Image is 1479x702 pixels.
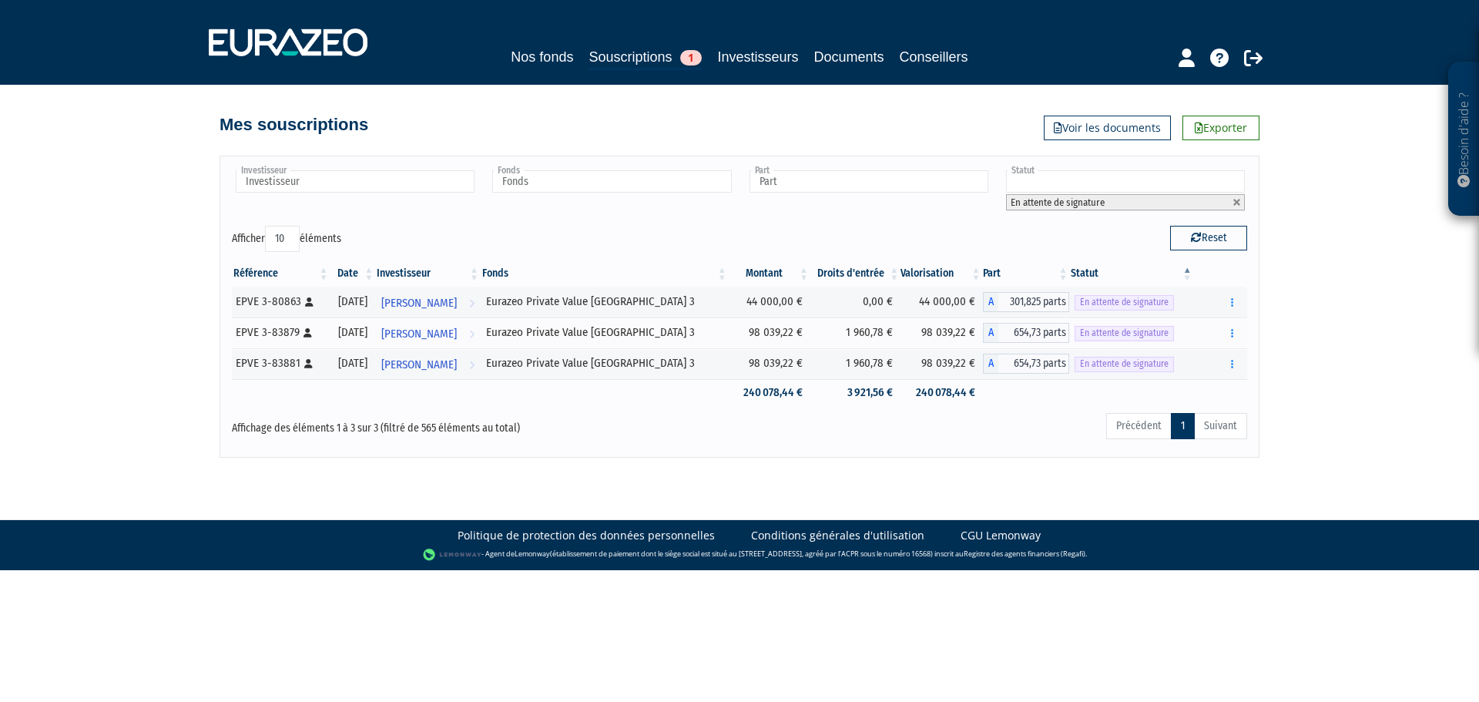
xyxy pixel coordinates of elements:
th: Date: activer pour trier la colonne par ordre croissant [330,260,376,287]
div: Eurazeo Private Value [GEOGRAPHIC_DATA] 3 [486,294,723,310]
span: A [983,323,998,343]
th: Investisseur: activer pour trier la colonne par ordre croissant [375,260,481,287]
i: [Français] Personne physique [305,297,314,307]
td: 98 039,22 € [900,317,982,348]
td: 240 078,44 € [729,379,810,406]
th: Fonds: activer pour trier la colonne par ordre croissant [481,260,729,287]
span: [PERSON_NAME] [381,289,457,317]
a: Lemonway [515,549,550,559]
span: A [983,292,998,312]
td: 98 039,22 € [900,348,982,379]
th: Montant: activer pour trier la colonne par ordre croissant [729,260,810,287]
td: 98 039,22 € [729,317,810,348]
p: Besoin d'aide ? [1455,70,1473,209]
span: En attente de signature [1075,326,1174,341]
span: 301,825 parts [998,292,1070,312]
a: [PERSON_NAME] [375,348,481,379]
label: Afficher éléments [232,226,341,252]
td: 240 078,44 € [900,379,982,406]
td: 3 921,56 € [810,379,900,406]
button: Reset [1170,226,1247,250]
div: [DATE] [336,294,371,310]
td: 44 000,00 € [900,287,982,317]
div: Eurazeo Private Value [GEOGRAPHIC_DATA] 3 [486,324,723,341]
a: Politique de protection des données personnelles [458,528,715,543]
span: En attente de signature [1075,357,1174,371]
div: EPVE 3-83879 [236,324,325,341]
select: Afficheréléments [265,226,300,252]
div: EPVE 3-83881 [236,355,325,371]
td: 1 960,78 € [810,348,900,379]
div: [DATE] [336,355,371,371]
a: [PERSON_NAME] [375,317,481,348]
span: 654,73 parts [998,323,1070,343]
div: A - Eurazeo Private Value Europe 3 [983,354,1070,374]
a: Voir les documents [1044,116,1171,140]
a: Documents [814,46,884,68]
div: Eurazeo Private Value [GEOGRAPHIC_DATA] 3 [486,355,723,371]
th: Droits d'entrée: activer pour trier la colonne par ordre croissant [810,260,900,287]
h4: Mes souscriptions [220,116,368,134]
span: En attente de signature [1075,295,1174,310]
i: Voir l'investisseur [469,289,475,317]
a: CGU Lemonway [961,528,1041,543]
span: 654,73 parts [998,354,1070,374]
a: Conseillers [900,46,968,68]
div: Affichage des éléments 1 à 3 sur 3 (filtré de 565 éléments au total) [232,411,642,436]
a: Nos fonds [511,46,573,68]
span: A [983,354,998,374]
a: 1 [1171,413,1195,439]
a: Souscriptions1 [589,46,702,70]
td: 0,00 € [810,287,900,317]
span: [PERSON_NAME] [381,320,457,348]
img: 1732889491-logotype_eurazeo_blanc_rvb.png [209,29,367,56]
i: Voir l'investisseur [469,351,475,379]
div: - Agent de (établissement de paiement dont le siège social est situé au [STREET_ADDRESS], agréé p... [15,547,1464,563]
span: En attente de signature [1011,196,1105,208]
th: Part: activer pour trier la colonne par ordre croissant [983,260,1070,287]
td: 44 000,00 € [729,287,810,317]
i: Voir l'investisseur [469,320,475,348]
a: Investisseurs [717,46,798,68]
a: Conditions générales d'utilisation [751,528,924,543]
td: 1 960,78 € [810,317,900,348]
div: [DATE] [336,324,371,341]
div: A - Eurazeo Private Value Europe 3 [983,323,1070,343]
img: logo-lemonway.png [423,547,482,563]
span: [PERSON_NAME] [381,351,457,379]
i: [Français] Personne physique [304,328,312,338]
a: [PERSON_NAME] [375,287,481,317]
th: Statut : activer pour trier la colonne par ordre d&eacute;croissant [1069,260,1193,287]
div: EPVE 3-80863 [236,294,325,310]
th: Valorisation: activer pour trier la colonne par ordre croissant [900,260,982,287]
div: A - Eurazeo Private Value Europe 3 [983,292,1070,312]
a: Registre des agents financiers (Regafi) [964,549,1085,559]
td: 98 039,22 € [729,348,810,379]
span: 1 [680,50,702,65]
i: [Français] Personne physique [304,359,313,368]
a: Exporter [1182,116,1259,140]
th: Référence : activer pour trier la colonne par ordre croissant [232,260,330,287]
